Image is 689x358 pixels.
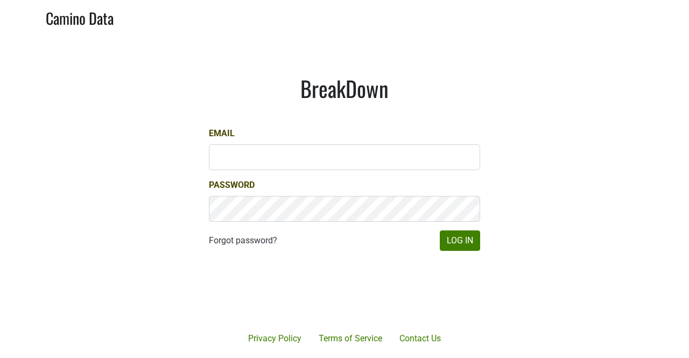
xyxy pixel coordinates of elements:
[391,328,449,349] a: Contact Us
[310,328,391,349] a: Terms of Service
[46,4,114,30] a: Camino Data
[440,230,480,251] button: Log In
[209,127,235,140] label: Email
[240,328,310,349] a: Privacy Policy
[209,234,277,247] a: Forgot password?
[209,179,255,192] label: Password
[209,75,480,101] h1: BreakDown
